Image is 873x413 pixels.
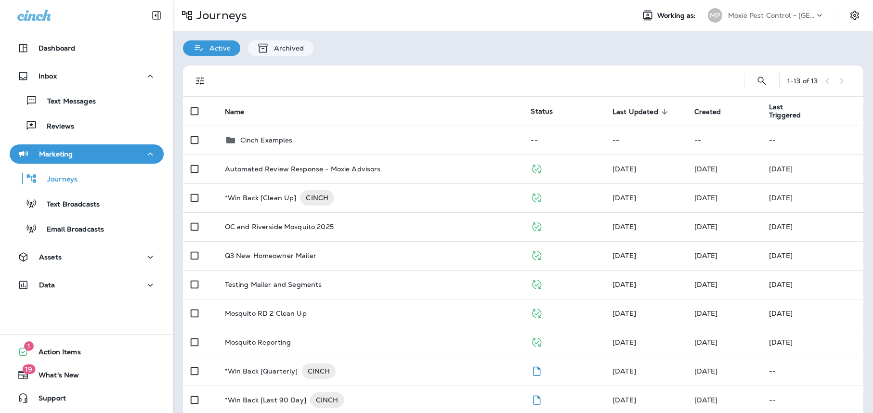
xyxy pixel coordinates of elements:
span: Published [531,279,543,288]
td: [DATE] [761,155,863,183]
span: J-P Scoville [612,194,636,202]
span: Jason Munk [612,280,636,289]
button: Text Messages [10,90,164,111]
p: Assets [39,253,62,261]
p: Inbox [39,72,57,80]
span: Draft [531,395,543,403]
td: [DATE] [761,299,863,328]
span: Jason Munk [612,222,636,231]
span: Published [531,193,543,201]
p: Moxie Pest Control - [GEOGRAPHIC_DATA] [728,12,815,19]
button: Journeys [10,168,164,189]
p: Q3 New Homeowner Mailer [225,252,316,259]
button: Collapse Sidebar [143,6,170,25]
td: [DATE] [761,212,863,241]
p: Mosquito RD 2 Clean Up [225,310,307,317]
span: Draft [531,366,543,374]
p: Mosquito Reporting [225,338,291,346]
span: Jason Munk [694,222,718,231]
button: Marketing [10,144,164,164]
td: -- [761,126,863,155]
p: *Win Back [Quarterly] [225,363,298,379]
button: Dashboard [10,39,164,58]
td: [DATE] [761,241,863,270]
span: Name [225,107,257,116]
button: Support [10,388,164,408]
span: Published [531,250,543,259]
span: Name [225,108,245,116]
span: Created [694,107,734,116]
button: Email Broadcasts [10,219,164,239]
p: Testing Mailer and Segments [225,281,322,288]
button: Inbox [10,66,164,86]
button: 19What's New [10,365,164,385]
span: Jason Munk [694,367,718,375]
span: Last Triggered [769,103,825,119]
p: *Win Back [Clean Up] [225,190,297,206]
span: Jason Munk [694,280,718,289]
div: CINCH [310,392,344,408]
p: Text Broadcasts [37,200,100,209]
td: [DATE] [761,183,863,212]
span: CINCH [300,193,334,203]
span: Jason Munk [694,251,718,260]
p: Journeys [193,8,247,23]
span: Published [531,164,543,172]
div: 1 - 13 of 13 [787,77,818,85]
span: J-P Scoville [694,194,718,202]
span: Created [694,108,721,116]
button: Filters [191,71,210,90]
button: Text Broadcasts [10,194,164,214]
td: [DATE] [761,270,863,299]
span: CINCH [302,366,336,376]
td: -- [605,126,687,155]
td: [DATE] [761,328,863,357]
p: OC and Riverside Mosquito 2025 [225,223,334,231]
span: Jason Munk [694,338,718,347]
button: Assets [10,247,164,267]
div: MP [708,8,722,23]
span: Published [531,221,543,230]
span: Working as: [657,12,698,20]
p: Email Broadcasts [37,225,104,234]
span: Status [531,107,553,116]
p: Marketing [39,150,73,158]
span: Published [531,337,543,346]
p: Archived [269,44,304,52]
button: Settings [846,7,863,24]
button: Reviews [10,116,164,136]
span: Jason Munk [612,367,636,375]
p: Reviews [37,122,74,131]
span: 19 [22,364,35,374]
p: Cinch Examples [240,136,293,144]
span: Jason Munk [612,309,636,318]
p: Data [39,281,55,289]
p: Text Messages [38,97,96,106]
span: Last Updated [612,108,658,116]
span: What's New [29,371,79,383]
td: -- [523,126,605,155]
p: -- [769,396,856,404]
p: Automated Review Response - Moxie Advisors [225,165,381,173]
p: Journeys [38,175,78,184]
p: -- [769,367,856,375]
span: Last Triggered [769,103,813,119]
span: Shannon Davis [612,165,636,173]
span: Jason Munk [612,396,636,404]
span: Priscilla Valverde [694,165,718,173]
span: 1 [24,341,34,351]
span: Jason Munk [694,396,718,404]
span: CINCH [310,395,344,405]
td: -- [687,126,761,155]
span: Last Updated [612,107,671,116]
button: Data [10,275,164,295]
div: CINCH [300,190,334,206]
span: Jason Munk [694,309,718,318]
button: 1Action Items [10,342,164,361]
div: CINCH [302,363,336,379]
button: Search Journeys [752,71,771,90]
span: Jason Munk [612,338,636,347]
p: Dashboard [39,44,75,52]
span: Support [29,394,66,406]
span: Jason Munk [612,251,636,260]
